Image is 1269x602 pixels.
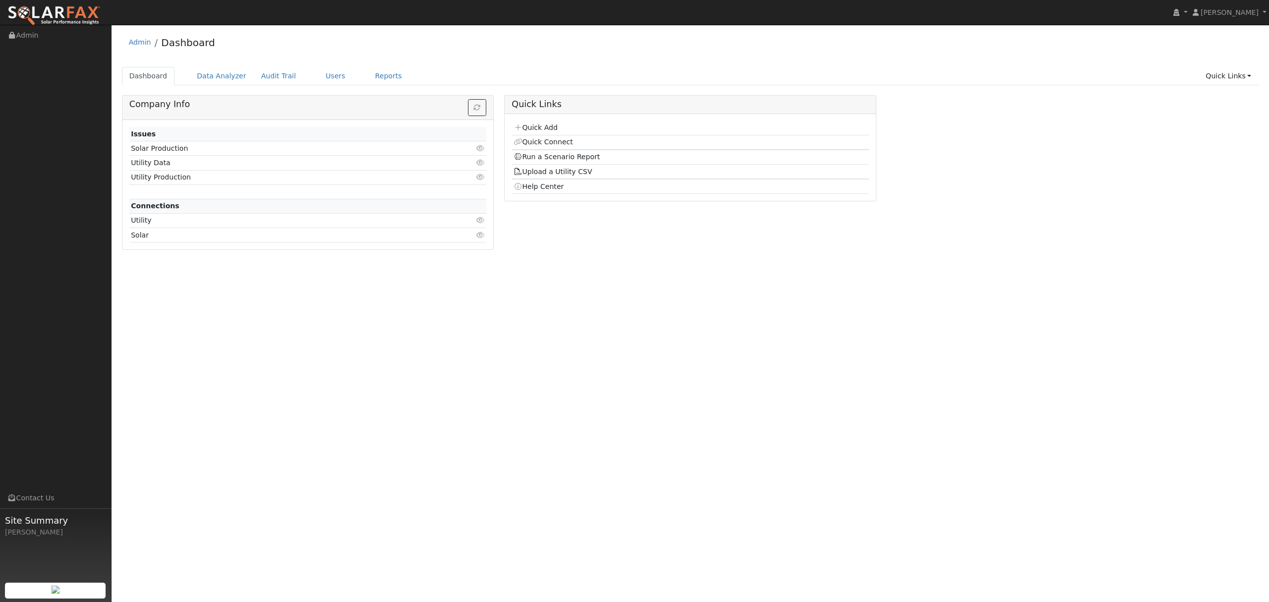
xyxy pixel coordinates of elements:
i: Click to view [476,232,485,239]
a: Quick Add [514,123,558,131]
span: [PERSON_NAME] [1201,8,1259,16]
a: Users [318,67,353,85]
td: Utility Production [129,170,429,184]
i: Click to view [476,174,485,181]
div: [PERSON_NAME] [5,527,106,538]
a: Quick Links [1198,67,1259,85]
a: Audit Trail [254,67,303,85]
i: Click to view [476,159,485,166]
a: Dashboard [161,37,215,49]
td: Utility Data [129,156,429,170]
a: Admin [129,38,151,46]
span: Site Summary [5,514,106,527]
i: Click to view [476,217,485,224]
a: Run a Scenario Report [514,153,600,161]
td: Solar [129,228,429,242]
h5: Quick Links [512,99,868,110]
strong: Issues [131,130,156,138]
img: retrieve [52,586,59,594]
img: SolarFax [7,5,101,26]
td: Utility [129,213,429,228]
h5: Company Info [129,99,486,110]
i: Click to view [476,145,485,152]
a: Data Analyzer [189,67,254,85]
a: Dashboard [122,67,175,85]
td: Solar Production [129,141,429,156]
a: Upload a Utility CSV [514,168,592,176]
strong: Connections [131,202,179,210]
a: Quick Connect [514,138,573,146]
a: Help Center [514,182,564,190]
a: Reports [368,67,409,85]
